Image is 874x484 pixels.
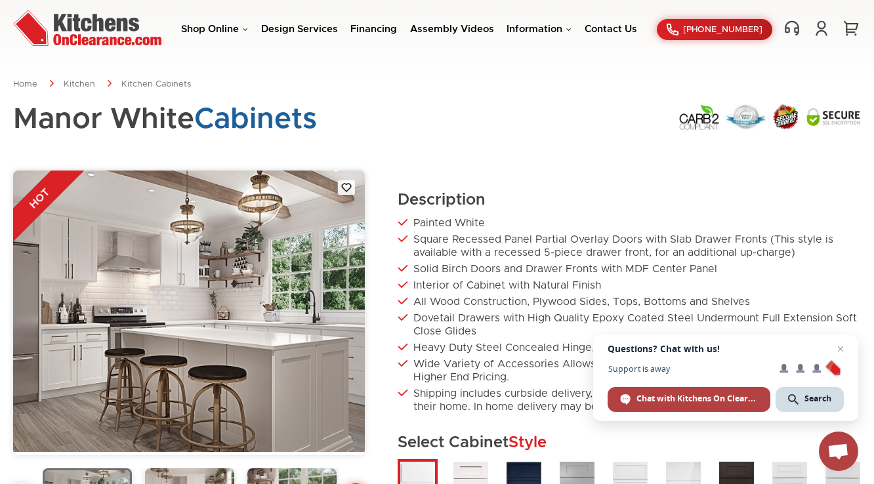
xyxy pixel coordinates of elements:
li: Square Recessed Panel Partial Overlay Doors with Slab Drawer Fronts (This style is available with... [398,233,861,259]
a: Information [507,24,572,34]
img: Secure Order [772,104,800,130]
li: Shipping includes curbside delivery, customer is responsible to bring the shipment into their hom... [398,387,861,413]
li: Painted White [398,216,861,230]
a: Kitchen Cabinets [121,80,191,89]
a: Shop Online [181,24,248,34]
h1: Manor White [13,104,317,135]
img: Lowest Price Guarantee [726,104,766,130]
li: Dovetail Drawers with High Quality Epoxy Coated Steel Undermount Full Extension Soft Close Glides [398,312,861,338]
img: Carb2 Compliant [678,104,720,131]
img: Kitchens On Clearance [13,10,161,46]
a: Financing [350,24,397,34]
span: Cabinets [194,105,317,134]
li: Interior of Cabinet with Natural Finish [398,279,861,292]
a: Contact Us [585,24,637,34]
img: gallery_36_18072_18073_2_MWT_1.2.jpg [13,171,365,452]
span: Chat with Kitchens On Clearance [636,393,758,405]
li: Solid Birch Doors and Drawer Fronts with MDF Center Panel [398,262,861,275]
li: Heavy Duty Steel Concealed Hinge, 6-Way Adjustable Soft-Close Hinges [398,341,861,354]
span: Style [509,435,547,451]
li: Wide Variety of Accessories Allows for Higher End Design Capability Without the Higher End Pricing. [398,357,861,384]
span: [PHONE_NUMBER] [683,26,762,34]
img: Secure SSL Encyption [806,107,861,127]
span: Support is away [608,364,770,374]
div: Open chat [819,432,858,471]
span: Questions? Chat with us! [608,344,844,354]
div: Search [776,387,844,412]
a: Design Services [261,24,338,34]
span: Close chat [833,341,848,357]
a: Home [13,80,37,89]
a: Kitchen [64,80,95,89]
div: Chat with Kitchens On Clearance [608,387,770,412]
a: [PHONE_NUMBER] [657,19,772,40]
h2: Select Cabinet [398,433,861,453]
a: Assembly Videos [410,24,494,34]
span: Search [804,393,831,405]
h2: Description [398,190,861,210]
li: All Wood Construction, Plywood Sides, Tops, Bottoms and Shelves [398,295,861,308]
